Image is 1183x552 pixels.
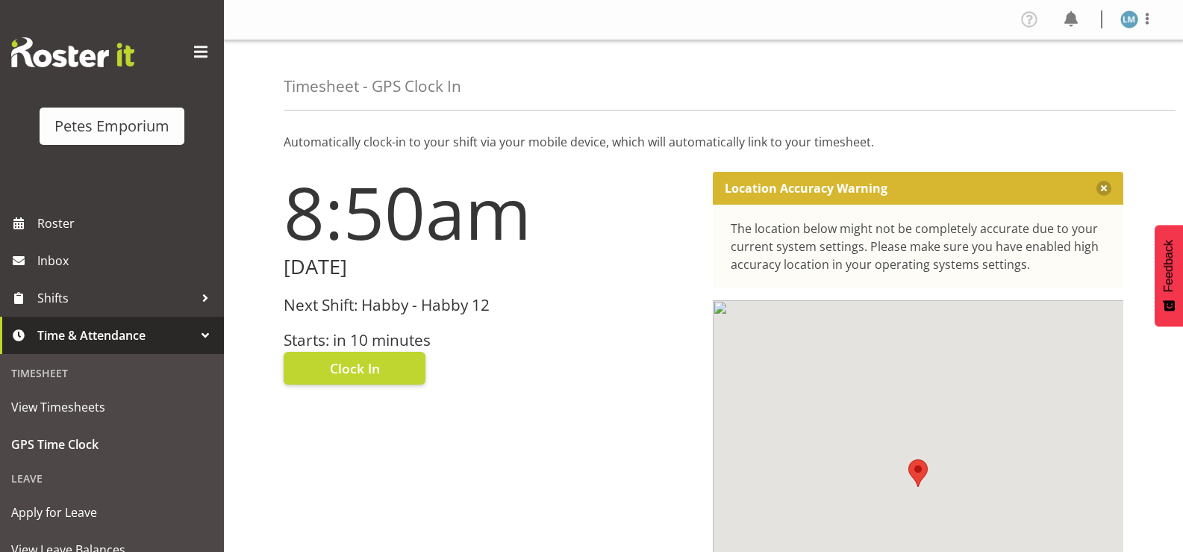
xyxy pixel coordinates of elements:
a: GPS Time Clock [4,426,220,463]
p: Automatically clock-in to your shift via your mobile device, which will automatically link to you... [284,133,1123,151]
span: Apply for Leave [11,501,213,524]
span: Inbox [37,249,216,272]
span: Clock In [330,359,380,378]
span: Roster [37,212,216,235]
h3: Starts: in 10 minutes [284,332,695,349]
span: Shifts [37,287,194,309]
button: Close message [1096,181,1111,196]
a: Apply for Leave [4,494,220,531]
span: GPS Time Clock [11,433,213,456]
span: View Timesheets [11,396,213,418]
span: Feedback [1162,240,1176,292]
button: Feedback - Show survey [1155,225,1183,326]
div: Leave [4,463,220,494]
div: The location below might not be completely accurate due to your current system settings. Please m... [731,220,1106,273]
a: View Timesheets [4,388,220,426]
div: Petes Emporium [54,115,169,137]
img: lianne-morete5410.jpg [1120,10,1138,28]
span: Time & Attendance [37,324,194,347]
h3: Next Shift: Habby - Habby 12 [284,297,695,314]
button: Clock In [284,352,425,385]
h1: 8:50am [284,172,695,252]
h4: Timesheet - GPS Clock In [284,78,461,95]
div: Timesheet [4,358,220,388]
img: Rosterit website logo [11,37,134,67]
p: Location Accuracy Warning [725,181,887,196]
h2: [DATE] [284,255,695,279]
